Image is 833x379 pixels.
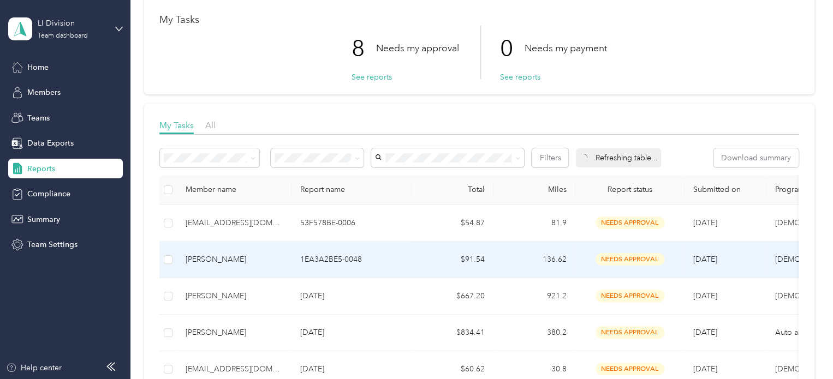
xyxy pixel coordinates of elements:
span: Members [27,87,61,98]
span: [DATE] [693,218,717,227]
p: 1EA3A2BE5-0048 [300,254,403,266]
button: Help center [6,362,62,374]
td: 81.9 [493,205,575,242]
span: needs approval [596,253,664,266]
span: needs approval [596,326,664,339]
div: [PERSON_NAME] [186,254,283,266]
div: [PERSON_NAME] [186,327,283,339]
p: 0 [500,26,525,71]
div: [PERSON_NAME] [186,290,283,302]
th: Report name [291,175,412,205]
span: [DATE] [693,255,717,264]
span: needs approval [596,290,664,302]
span: All [205,120,216,130]
th: Member name [177,175,291,205]
span: needs approval [596,363,664,375]
td: $54.87 [412,205,493,242]
span: Team Settings [27,239,78,250]
h1: My Tasks [159,14,799,26]
p: Needs my payment [525,41,607,55]
p: [DATE] [300,363,403,375]
span: My Tasks [159,120,194,130]
p: [DATE] [300,290,403,302]
td: 380.2 [493,315,575,351]
td: $667.20 [412,278,493,315]
div: Team dashboard [38,33,88,39]
p: [DATE] [300,327,403,339]
span: Compliance [27,188,70,200]
div: LI Division [38,17,106,29]
div: Refreshing table... [576,148,661,167]
p: Needs my approval [376,41,459,55]
span: Home [27,62,49,73]
td: $834.41 [412,315,493,351]
div: Miles [502,185,567,194]
span: Teams [27,112,50,124]
span: Reports [27,163,55,175]
p: 8 [352,26,376,71]
button: See reports [500,71,540,83]
span: Summary [27,214,60,225]
span: [DATE] [693,328,717,337]
td: $91.54 [412,242,493,278]
span: needs approval [596,216,664,229]
td: 136.62 [493,242,575,278]
span: Data Exports [27,137,74,149]
div: Total [420,185,485,194]
p: 53F578BE-0006 [300,217,403,229]
th: Submitted on [685,175,766,205]
span: Report status [584,185,676,194]
div: [EMAIL_ADDRESS][DOMAIN_NAME] [186,363,283,375]
span: [DATE] [693,364,717,374]
div: [EMAIL_ADDRESS][DOMAIN_NAME] [186,217,283,229]
button: Download summary [713,148,799,167]
span: [DATE] [693,291,717,300]
div: Member name [186,185,283,194]
button: Filters [532,148,568,167]
td: 921.2 [493,278,575,315]
iframe: Everlance-gr Chat Button Frame [772,318,833,379]
button: See reports [352,71,392,83]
